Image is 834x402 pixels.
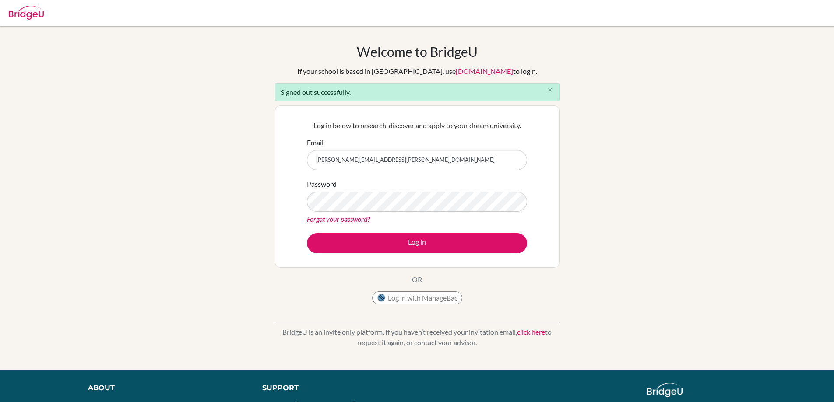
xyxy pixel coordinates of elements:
button: Close [542,84,559,97]
div: Support [262,383,407,393]
p: Log in below to research, discover and apply to your dream university. [307,120,527,131]
img: logo_white@2x-f4f0deed5e89b7ecb1c2cc34c3e3d731f90f0f143d5ea2071677605dd97b5244.png [647,383,683,397]
label: Password [307,179,337,189]
h1: Welcome to BridgeU [357,44,478,59]
a: [DOMAIN_NAME] [456,67,513,75]
div: About [88,383,243,393]
i: close [547,87,553,93]
button: Log in with ManageBac [372,291,462,304]
a: Forgot your password? [307,215,370,223]
img: Bridge-U [9,6,44,20]
label: Email [307,137,324,148]
p: BridgeU is an invite only platform. If you haven’t received your invitation email, to request it ... [275,327,560,348]
button: Log in [307,233,527,253]
div: Signed out successfully. [275,83,560,101]
p: OR [412,274,422,285]
div: If your school is based in [GEOGRAPHIC_DATA], use to login. [297,66,537,77]
a: click here [517,328,545,336]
